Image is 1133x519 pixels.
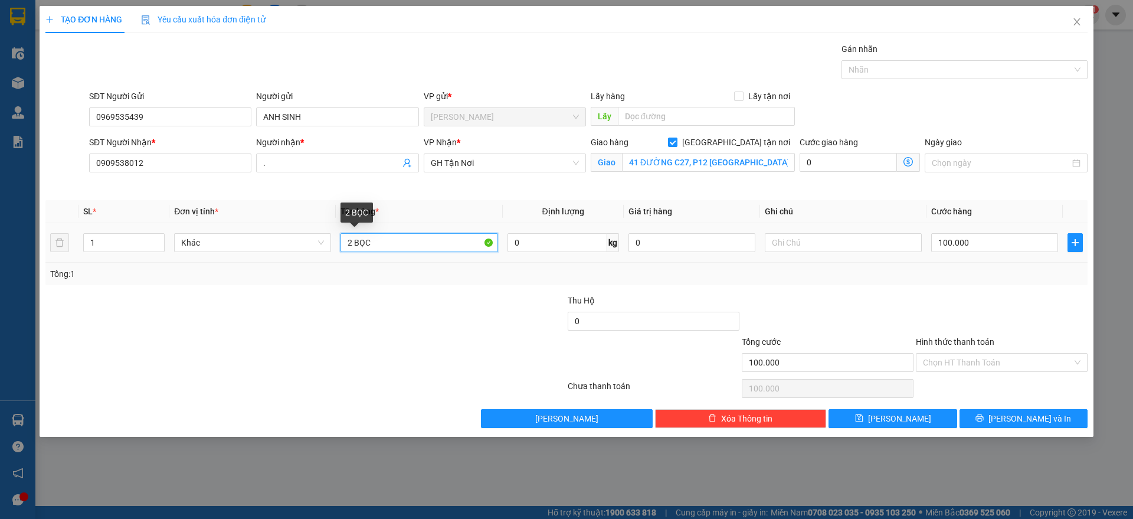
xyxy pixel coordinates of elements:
[975,414,984,423] span: printer
[542,207,584,216] span: Định lượng
[89,90,251,103] div: SĐT Người Gửi
[622,153,795,172] input: Giao tận nơi
[607,233,619,252] span: kg
[591,153,622,172] span: Giao
[931,207,972,216] span: Cước hàng
[141,15,266,24] span: Yêu cầu xuất hóa đơn điện tử
[113,38,284,55] div: 0906368668
[256,90,418,103] div: Người gửi
[960,409,1088,428] button: printer[PERSON_NAME] và In
[535,412,598,425] span: [PERSON_NAME]
[10,10,104,37] div: [PERSON_NAME]
[916,337,994,347] label: Hình thức thanh toán
[481,409,653,428] button: [PERSON_NAME]
[744,90,795,103] span: Lấy tận nơi
[89,136,251,149] div: SĐT Người Nhận
[181,234,324,252] span: Khác
[591,138,628,147] span: Giao hàng
[591,107,618,126] span: Lấy
[618,107,795,126] input: Dọc đường
[402,158,412,168] span: user-add
[10,10,28,22] span: Gửi:
[83,207,93,216] span: SL
[760,200,926,223] th: Ghi chú
[431,154,579,172] span: GH Tận Nơi
[1068,238,1082,247] span: plus
[628,233,755,252] input: 0
[141,15,150,25] img: icon
[424,90,586,103] div: VP gửi
[855,414,863,423] span: save
[50,233,69,252] button: delete
[424,138,457,147] span: VP Nhận
[113,61,129,74] span: TC:
[628,207,672,216] span: Giá trị hàng
[45,15,122,24] span: TẠO ĐƠN HÀNG
[677,136,795,149] span: [GEOGRAPHIC_DATA] tận nơi
[1067,233,1083,252] button: plus
[113,10,284,24] div: GH Tận Nơi
[903,157,913,167] span: dollar-circle
[800,153,897,172] input: Cước giao hàng
[568,296,595,305] span: Thu Hộ
[868,412,931,425] span: [PERSON_NAME]
[655,409,827,428] button: deleteXóa Thông tin
[256,136,418,149] div: Người nhận
[50,267,437,280] div: Tổng: 1
[841,44,877,54] label: Gán nhãn
[566,380,741,400] div: Chưa thanh toán
[10,37,104,51] div: ,
[591,92,625,101] span: Lấy hàng
[45,15,54,24] span: plus
[708,414,716,423] span: delete
[765,233,922,252] input: Ghi Chú
[340,203,373,223] div: 2 BỌC
[829,409,957,428] button: save[PERSON_NAME]
[340,233,497,252] input: VD: Bàn, Ghế
[988,412,1071,425] span: [PERSON_NAME] và In
[10,51,104,67] div: 0984619101
[1060,6,1093,39] button: Close
[932,156,1069,169] input: Ngày giao
[742,337,781,347] span: Tổng cước
[925,138,962,147] label: Ngày giao
[113,11,141,24] span: Nhận:
[721,412,772,425] span: Xóa Thông tin
[174,207,218,216] span: Đơn vị tính
[1072,17,1082,27] span: close
[431,108,579,126] span: Gia Kiệm
[113,24,284,38] div: .
[800,138,858,147] label: Cước giao hàng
